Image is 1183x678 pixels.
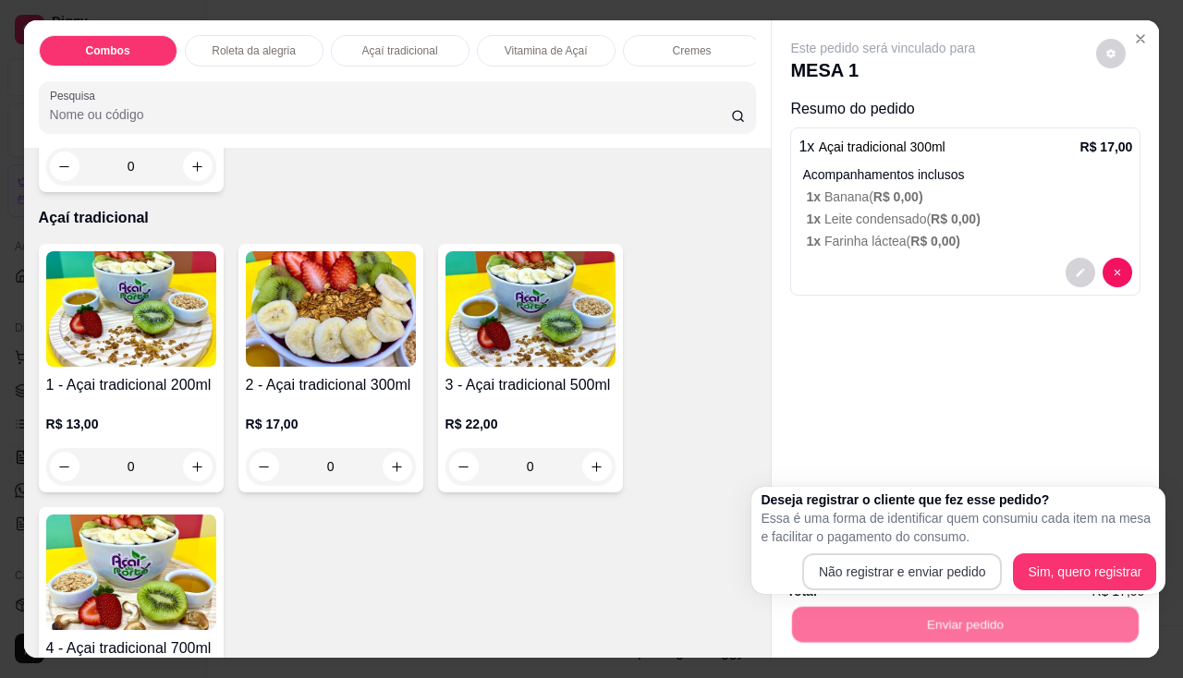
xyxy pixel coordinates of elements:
[806,188,1132,206] p: Banana (
[806,212,823,226] span: 1 x
[790,57,975,83] p: MESA 1
[806,234,823,248] span: 1 x
[806,210,1132,228] p: Leite condensado (
[362,43,438,58] p: Açaí tradicional
[806,232,1132,250] p: Farinha láctea (
[787,584,816,599] strong: Total
[1013,553,1156,590] button: Sim, quero registrar
[1126,24,1155,54] button: Close
[792,607,1139,643] button: Enviar pedido
[1103,258,1132,287] button: decrease-product-quantity
[50,88,102,103] label: Pesquisa
[819,139,945,154] span: Açai tradicional 300ml
[505,43,588,58] p: Vitamina de Açaí
[873,189,923,204] span: R$ 0,00 )
[246,415,416,433] p: R$ 17,00
[46,251,216,367] img: product-image
[1066,258,1095,287] button: decrease-product-quantity
[246,251,416,367] img: product-image
[445,374,616,396] h4: 3 - Açai tradicional 500ml
[46,415,216,433] p: R$ 13,00
[445,251,616,367] img: product-image
[46,637,216,660] h4: 4 - Açai tradicional 700ml
[931,212,981,226] span: R$ 0,00 )
[50,105,731,124] input: Pesquisa
[1096,39,1126,68] button: decrease-product-quantity
[806,189,823,204] span: 1 x
[673,43,712,58] p: Cremes
[802,553,1003,590] button: Não registrar e enviar pedido
[910,234,960,248] span: R$ 0,00 )
[799,136,945,158] p: 1 x
[46,374,216,396] h4: 1 - Açai tradicional 200ml
[246,374,416,396] h4: 2 - Açai tradicional 300ml
[761,490,1156,509] h2: Deseja registrar o cliente que fez esse pedido?
[212,43,296,58] p: Roleta da alegria
[802,165,1132,184] p: Acompanhamentos inclusos
[761,509,1156,546] p: Essa é uma forma de identificar quem consumiu cada item na mesa e facilitar o pagamento do consumo.
[86,43,130,58] p: Combos
[39,207,757,229] p: Açaí tradicional
[1080,138,1133,156] p: R$ 17,00
[790,98,1140,120] p: Resumo do pedido
[46,515,216,630] img: product-image
[445,415,616,433] p: R$ 22,00
[790,39,975,57] p: Este pedido será vinculado para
